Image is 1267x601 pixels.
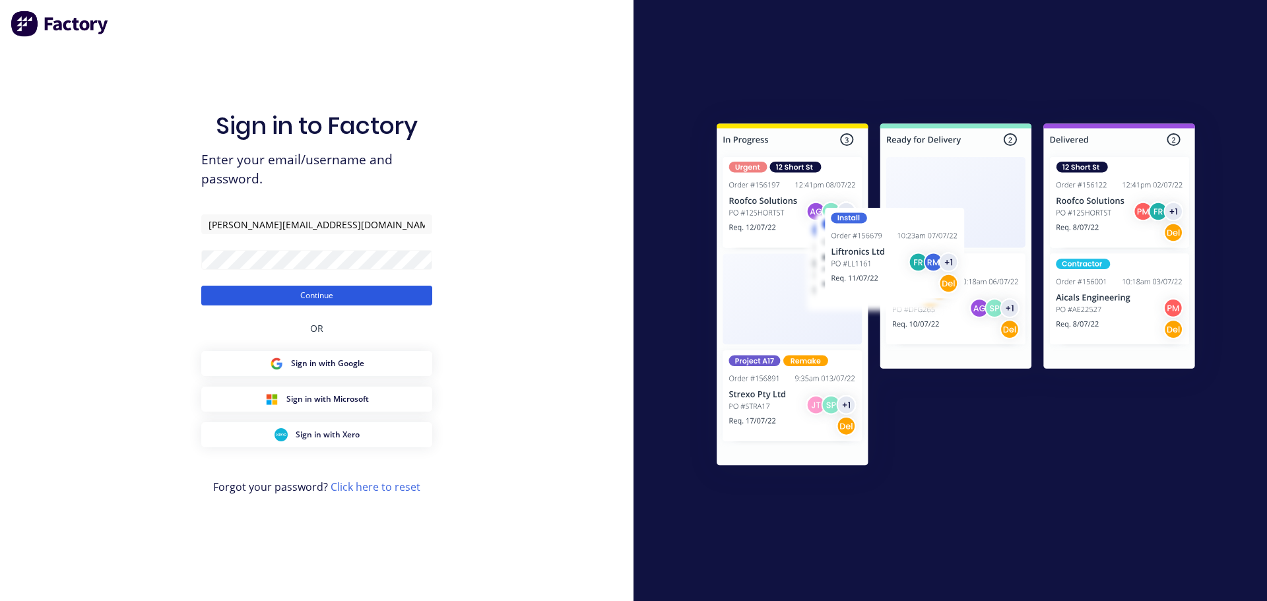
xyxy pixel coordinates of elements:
[201,214,432,234] input: Email/Username
[201,422,432,447] button: Xero Sign inSign in with Xero
[310,305,323,351] div: OR
[331,480,420,494] a: Click here to reset
[688,97,1224,497] img: Sign in
[265,393,278,406] img: Microsoft Sign in
[286,393,369,405] span: Sign in with Microsoft
[296,429,360,441] span: Sign in with Xero
[216,111,418,140] h1: Sign in to Factory
[201,351,432,376] button: Google Sign inSign in with Google
[201,387,432,412] button: Microsoft Sign inSign in with Microsoft
[291,358,364,369] span: Sign in with Google
[201,150,432,189] span: Enter your email/username and password.
[11,11,110,37] img: Factory
[201,286,432,305] button: Continue
[270,357,283,370] img: Google Sign in
[275,428,288,441] img: Xero Sign in
[213,479,420,495] span: Forgot your password?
